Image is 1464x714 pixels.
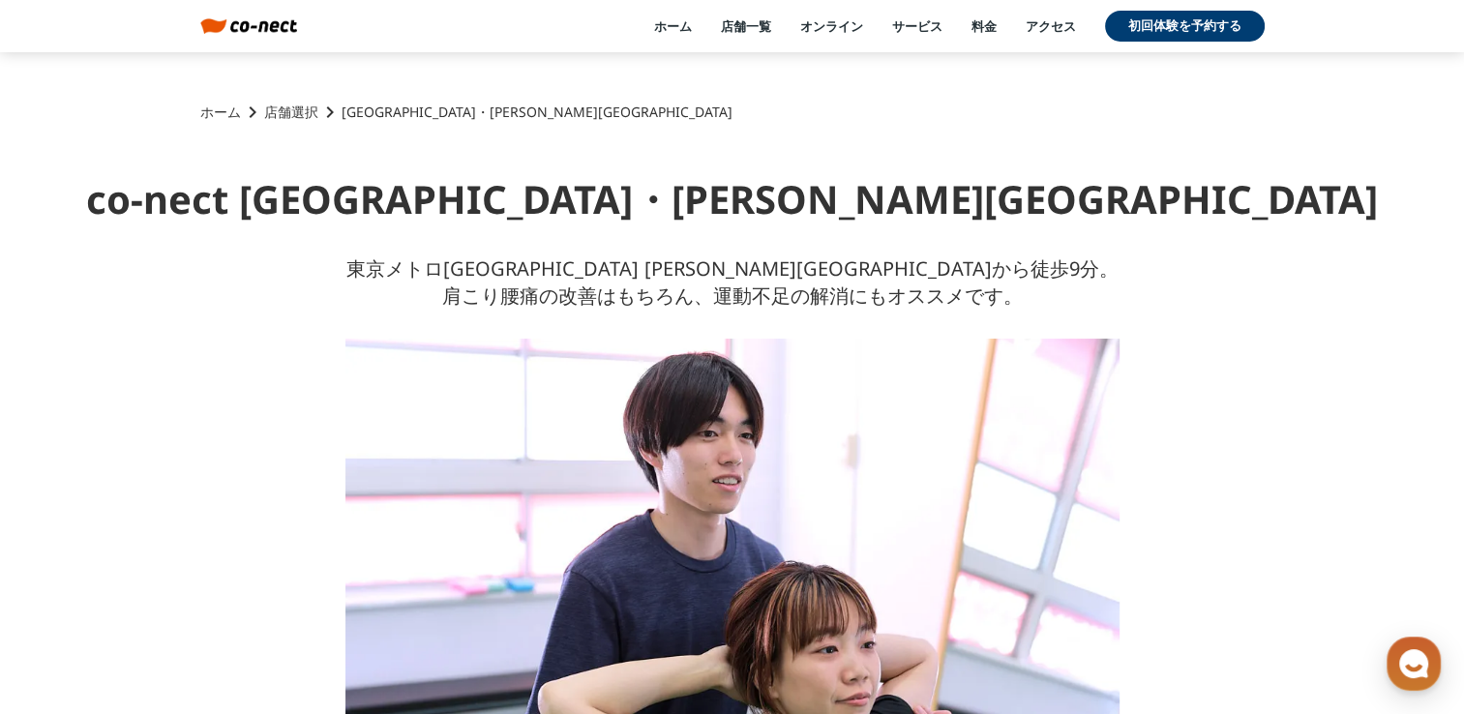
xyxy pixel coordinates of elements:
[165,583,212,599] span: チャット
[250,553,372,602] a: 設定
[318,101,342,124] i: keyboard_arrow_right
[721,17,771,35] a: 店舗一覧
[1105,11,1265,42] a: 初回体験を予約する
[800,17,863,35] a: オンライン
[654,17,692,35] a: ホーム
[342,103,732,122] p: [GEOGRAPHIC_DATA]・[PERSON_NAME][GEOGRAPHIC_DATA]
[264,103,318,122] a: 店舗選択
[241,101,264,124] i: keyboard_arrow_right
[6,553,128,602] a: ホーム
[299,582,322,598] span: 設定
[971,17,997,35] a: 料金
[86,172,1378,226] h1: co-nect [GEOGRAPHIC_DATA]・[PERSON_NAME][GEOGRAPHIC_DATA]
[200,103,241,122] a: ホーム
[892,17,942,35] a: サービス
[1026,17,1076,35] a: アクセス
[128,553,250,602] a: チャット
[345,255,1120,310] p: 東京メトロ[GEOGRAPHIC_DATA] [PERSON_NAME][GEOGRAPHIC_DATA]から徒歩9分。肩こり腰痛の改善はもちろん、運動不足の解消にもオススメです。
[49,582,84,598] span: ホーム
